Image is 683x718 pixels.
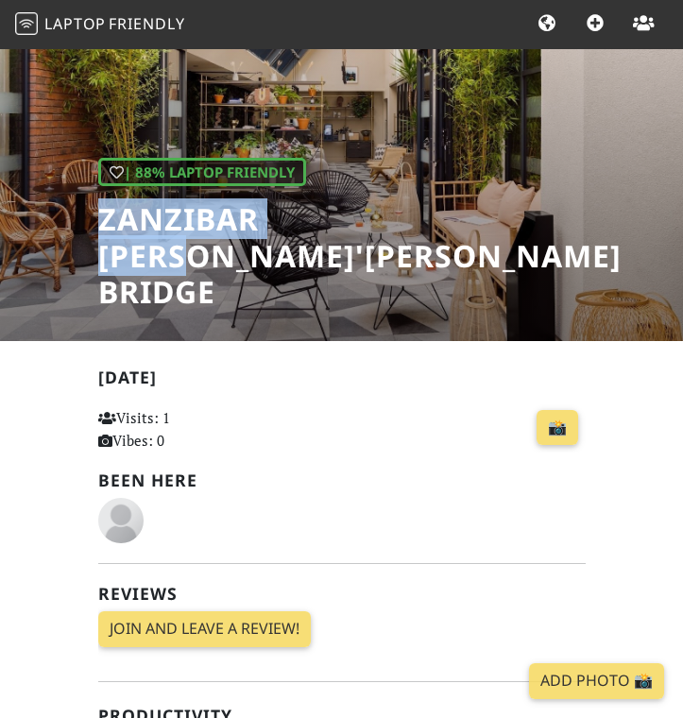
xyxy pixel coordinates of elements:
p: Visits: 1 Vibes: 0 [98,406,246,452]
h2: [DATE] [98,368,586,395]
div: | 88% Laptop Friendly [98,158,306,186]
span: Laptop [44,13,106,34]
span: F C [98,509,144,528]
span: Friendly [109,13,184,34]
a: Join and leave a review! [98,611,311,647]
a: 📸 [537,410,578,446]
h2: Reviews [98,584,586,604]
img: LaptopFriendly [15,12,38,35]
img: blank-535327c66bd565773addf3077783bbfce4b00ec00e9fd257753287c682c7fa38.png [98,498,144,543]
a: LaptopFriendly LaptopFriendly [15,9,185,42]
h2: Been here [98,470,586,490]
